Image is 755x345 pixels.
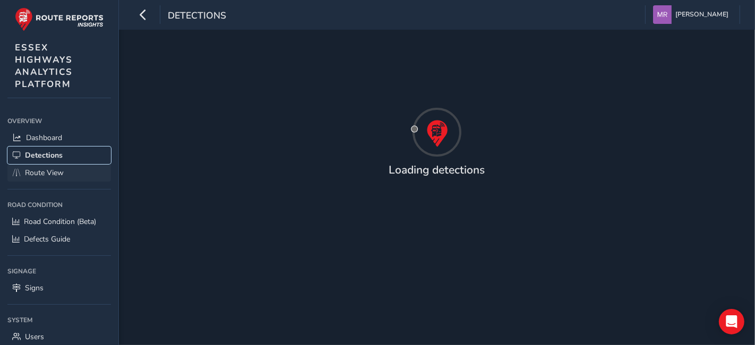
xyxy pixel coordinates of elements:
[7,230,111,248] a: Defects Guide
[675,5,728,24] span: [PERSON_NAME]
[7,146,111,164] a: Detections
[15,41,73,90] span: ESSEX HIGHWAYS ANALYTICS PLATFORM
[25,283,44,293] span: Signs
[653,5,672,24] img: diamond-layout
[7,279,111,297] a: Signs
[653,5,732,24] button: [PERSON_NAME]
[24,217,96,227] span: Road Condition (Beta)
[7,312,111,328] div: System
[24,234,70,244] span: Defects Guide
[7,113,111,129] div: Overview
[7,129,111,146] a: Dashboard
[719,309,744,334] div: Open Intercom Messenger
[25,332,44,342] span: Users
[389,163,485,177] h4: Loading detections
[7,263,111,279] div: Signage
[7,164,111,182] a: Route View
[168,9,226,24] span: Detections
[26,133,62,143] span: Dashboard
[7,213,111,230] a: Road Condition (Beta)
[15,7,104,31] img: rr logo
[25,168,64,178] span: Route View
[7,197,111,213] div: Road Condition
[25,150,63,160] span: Detections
